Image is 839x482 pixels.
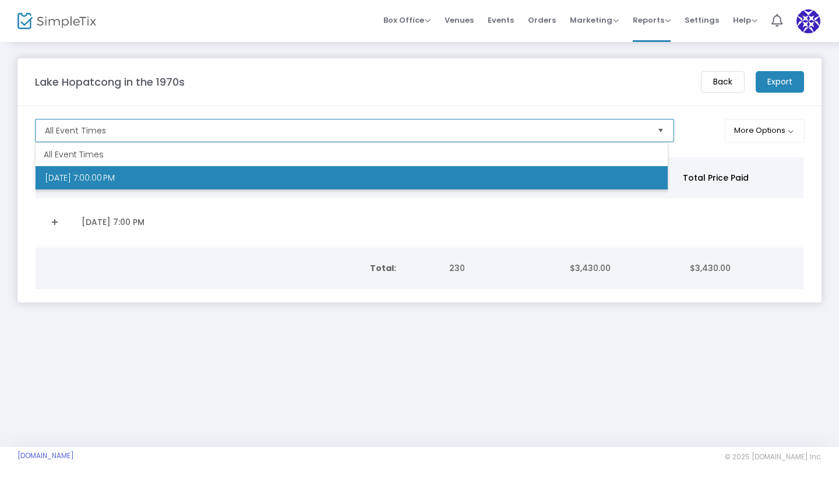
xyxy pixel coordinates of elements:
[756,71,804,93] m-button: Export
[45,125,106,136] span: All Event Times
[725,119,805,143] button: More Options
[35,74,185,90] m-panel-title: Lake Hopatcong in the 1970s
[17,451,74,460] a: [DOMAIN_NAME]
[570,262,611,274] span: $3,430.00
[690,262,731,274] span: $3,430.00
[570,15,619,26] span: Marketing
[36,248,803,289] div: Data table
[725,452,822,462] span: © 2025 [DOMAIN_NAME] Inc.
[488,5,514,35] span: Events
[733,15,757,26] span: Help
[449,262,465,274] span: 230
[383,15,431,26] span: Box Office
[683,172,749,184] span: Total Price Paid
[45,172,115,184] span: [DATE] 7:00:00 PM
[44,149,104,160] span: All Event Times
[633,15,671,26] span: Reports
[370,262,396,274] b: Total:
[528,5,556,35] span: Orders
[43,213,68,231] a: Expand Details
[445,5,474,35] span: Venues
[75,198,439,247] td: [DATE] 7:00 PM
[685,5,719,35] span: Settings
[701,71,745,93] m-button: Back
[653,119,669,142] button: Select
[36,157,803,247] div: Data table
